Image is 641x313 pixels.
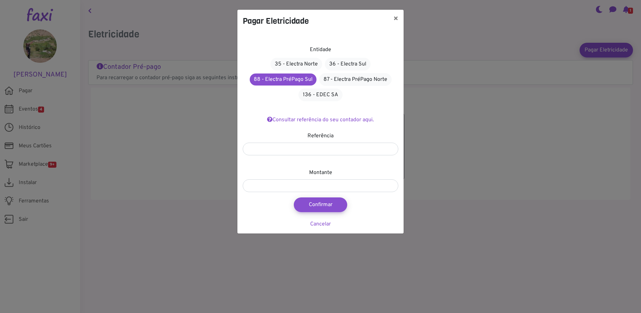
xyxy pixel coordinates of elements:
[310,221,331,227] a: Cancelar
[307,132,334,140] label: Referência
[243,15,309,27] h4: Pagar Eletricidade
[294,197,347,212] button: Confirmar
[267,117,374,123] a: Consultar referência do seu contador aqui.
[319,73,392,86] a: 87 - Electra PréPago Norte
[298,89,343,101] a: 136 - EDEC SA
[325,58,371,70] a: 36 - Electra Sul
[309,169,332,177] label: Montante
[250,73,316,86] a: 88 - Electra PréPago Sul
[270,58,322,70] a: 35 - Electra Norte
[388,10,404,28] button: ×
[310,46,331,54] label: Entidade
